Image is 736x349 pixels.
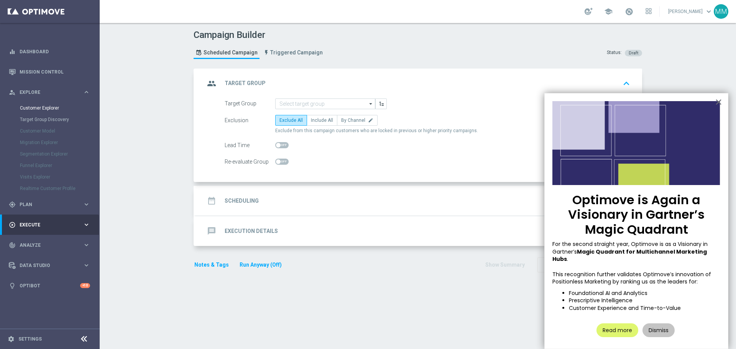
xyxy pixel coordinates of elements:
i: arrow_drop_down [367,99,375,109]
span: Data Studio [20,263,83,268]
span: Exclude All [279,118,303,123]
span: . [567,255,568,263]
button: Run Anyway (Off) [239,260,283,270]
span: Scheduled Campaign [204,49,258,56]
div: Re-evaluate Group [225,156,275,167]
a: [PERSON_NAME] [667,6,714,17]
div: Target Group Discovery [20,114,99,125]
a: Target Group Discovery [20,116,80,123]
div: Dashboard [9,41,90,62]
a: Settings [18,337,42,341]
strong: Magic Quadrant for Multichannel Marketing Hubs [552,248,708,263]
a: Mission Control [20,62,90,82]
i: settings [8,336,15,342]
span: For the second straight year, Optimove is as a Visionary in Gartner’s [552,240,709,256]
i: message [205,224,219,238]
span: keyboard_arrow_down [705,7,713,16]
li: Customer Experience and Time-to-Value [569,305,720,312]
i: lightbulb [9,282,16,289]
i: person_search [9,89,16,96]
h2: Scheduling [225,197,259,205]
div: Mission Control [9,62,90,82]
span: By Channel [341,118,365,123]
div: Lead Time [225,140,275,151]
div: Funnel Explorer [20,160,99,171]
div: Segmentation Explorer [20,148,99,160]
a: Dashboard [20,41,90,62]
div: Execute [9,221,83,228]
i: track_changes [9,242,16,249]
span: school [604,7,613,16]
div: Migration Explorer [20,137,99,148]
div: Data Studio [9,262,83,269]
div: Customer Explorer [20,102,99,114]
i: group [205,77,219,90]
a: Optibot [20,275,80,296]
div: Status: [607,49,622,56]
div: Target Group [225,98,275,109]
button: Close [715,96,722,108]
div: +10 [80,283,90,288]
i: equalizer [9,48,16,55]
span: Draft [629,51,638,56]
i: keyboard_arrow_right [83,262,90,269]
button: Save as Draft [537,257,587,272]
span: Exclude from this campaign customers who are locked in previous or higher priority campaigns. [275,128,478,134]
i: keyboard_arrow_right [83,201,90,208]
a: Customer Explorer [20,105,80,111]
div: Visits Explorer [20,171,99,183]
div: Explore [9,89,83,96]
span: Analyze [20,243,83,247]
h1: Campaign Builder [194,29,327,41]
button: Dismiss [642,323,675,337]
i: date_range [205,194,219,208]
i: keyboard_arrow_right [83,88,90,96]
span: Execute [20,223,83,227]
i: edit [368,118,373,123]
div: Optibot [9,275,90,296]
i: gps_fixed [9,201,16,208]
div: Customer Model [20,125,99,137]
p: This recognition further validates Optimove’s innovation of Positionless Marketing by ranking us ... [552,271,720,286]
div: Exclusion [225,115,275,126]
span: Include All [311,118,333,123]
h2: Execution Details [225,228,278,235]
button: Read more [596,323,638,337]
i: play_circle_outline [9,221,16,228]
span: Plan [20,202,83,207]
li: Foundational AI and Analytics [569,290,720,297]
i: keyboard_arrow_right [83,241,90,249]
div: MM [714,4,728,19]
div: Realtime Customer Profile [20,183,99,194]
p: Optimove is Again a Visionary in Gartner’s Magic Quadrant [552,193,720,237]
button: Notes & Tags [194,260,230,270]
i: keyboard_arrow_right [83,221,90,228]
div: Plan [9,201,83,208]
span: Triggered Campaign [270,49,323,56]
div: Analyze [9,242,83,249]
li: Prescriptive Intelligence [569,297,720,305]
i: keyboard_arrow_up [621,78,632,89]
h2: Target Group [225,80,266,87]
colored-tag: Draft [625,49,642,56]
input: Select target group [275,98,375,109]
span: Explore [20,90,83,95]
